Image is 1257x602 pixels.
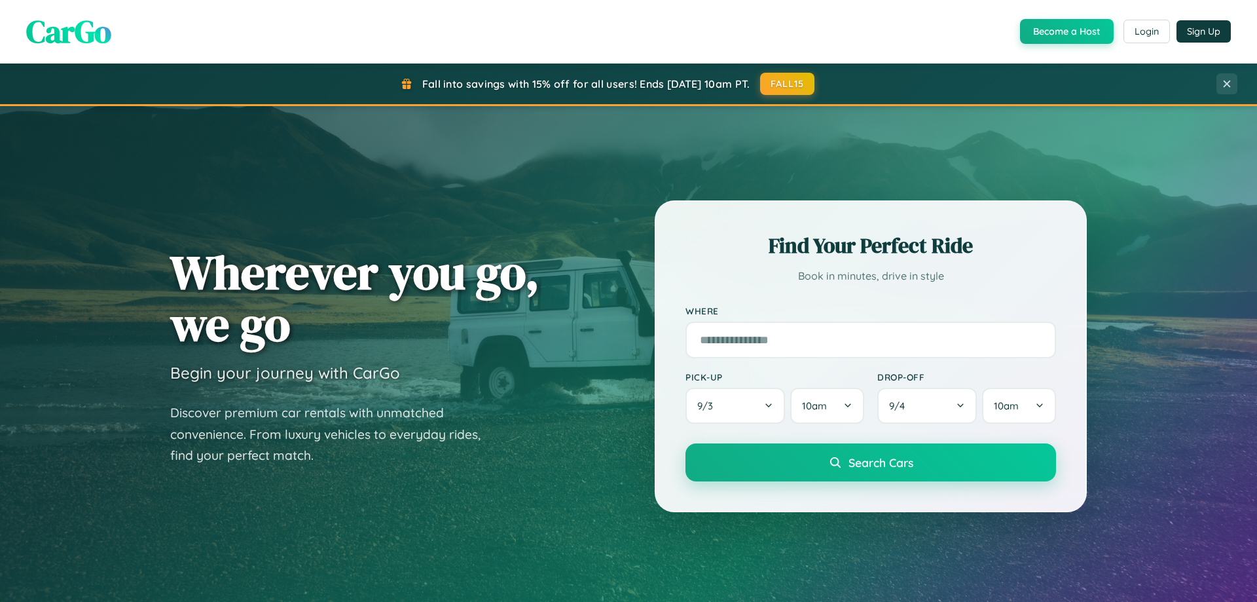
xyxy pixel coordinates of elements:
[685,443,1056,481] button: Search Cars
[848,455,913,470] span: Search Cars
[982,388,1056,424] button: 10am
[994,400,1019,412] span: 10am
[26,10,111,53] span: CarGo
[685,388,785,424] button: 9/3
[1123,20,1170,43] button: Login
[170,246,539,350] h1: Wherever you go, we go
[889,400,911,412] span: 9 / 4
[170,363,400,383] h3: Begin your journey with CarGo
[1020,19,1114,44] button: Become a Host
[760,73,815,95] button: FALL15
[877,371,1056,383] label: Drop-off
[170,402,498,466] p: Discover premium car rentals with unmatched convenience. From luxury vehicles to everyday rides, ...
[422,77,750,90] span: Fall into savings with 15% off for all users! Ends [DATE] 10am PT.
[1176,20,1231,43] button: Sign Up
[685,371,864,383] label: Pick-up
[697,400,720,412] span: 9 / 3
[790,388,864,424] button: 10am
[877,388,977,424] button: 9/4
[685,267,1056,286] p: Book in minutes, drive in style
[685,231,1056,260] h2: Find Your Perfect Ride
[685,305,1056,316] label: Where
[802,400,827,412] span: 10am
